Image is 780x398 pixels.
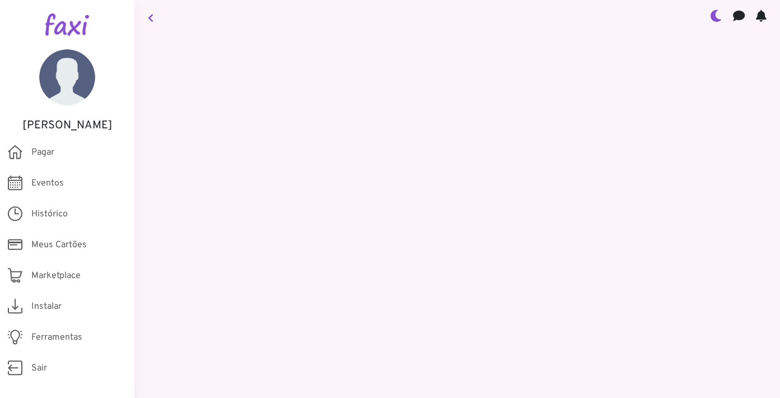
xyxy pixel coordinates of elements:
span: Eventos [31,177,64,190]
span: Sair [31,362,47,375]
span: Ferramentas [31,331,82,344]
span: Histórico [31,207,68,221]
span: Pagar [31,146,54,159]
span: Marketplace [31,269,81,283]
span: Meus Cartões [31,238,87,252]
span: Instalar [31,300,62,313]
h5: [PERSON_NAME] [17,119,118,132]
